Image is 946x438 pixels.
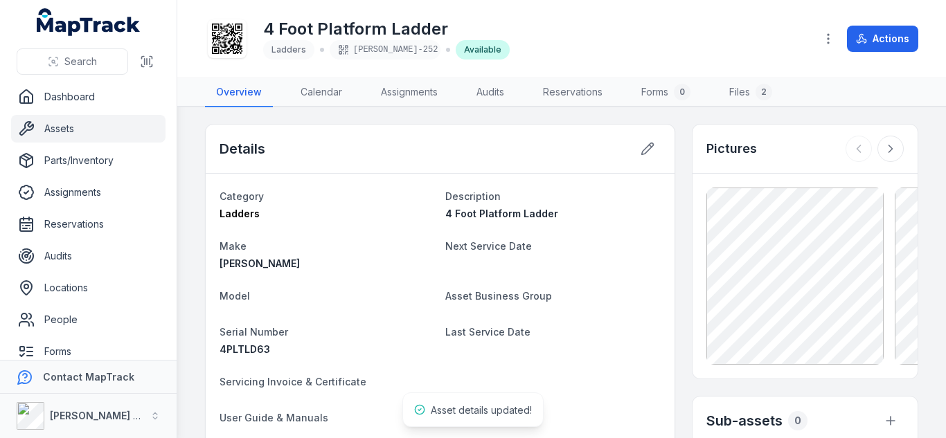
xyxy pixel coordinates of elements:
span: Make [220,240,247,252]
a: Assignments [370,78,449,107]
div: 2 [756,84,772,100]
a: MapTrack [37,8,141,36]
div: 0 [788,411,807,430]
span: Ladders [220,208,260,219]
a: Calendar [289,78,353,107]
span: Asset Business Group [445,290,552,302]
a: Forms [11,338,166,365]
a: Reservations [532,78,614,107]
h2: Details [220,139,265,158]
strong: Contact MapTrack [43,371,134,383]
span: 4PLTLD63 [220,343,270,355]
a: Reservations [11,210,166,238]
a: Forms0 [630,78,702,107]
h2: Sub-assets [706,411,783,430]
a: Locations [11,274,166,302]
span: Description [445,190,501,202]
div: [PERSON_NAME]-252 [330,40,440,60]
span: Asset details updated! [431,404,532,416]
a: Audits [465,78,515,107]
button: Search [17,48,128,75]
a: Assets [11,115,166,143]
span: Model [220,290,250,302]
a: People [11,306,166,334]
a: Overview [205,78,273,107]
span: Serial Number [220,326,288,338]
a: Parts/Inventory [11,147,166,174]
span: 4 Foot Platform Ladder [445,208,558,219]
span: Last Service Date [445,326,530,338]
span: Ladders [271,44,306,55]
a: Files2 [718,78,783,107]
h3: Pictures [706,139,757,158]
span: Search [64,55,97,69]
span: User Guide & Manuals [220,412,328,423]
h1: 4 Foot Platform Ladder [263,18,510,40]
span: Category [220,190,264,202]
strong: [PERSON_NAME] Air [50,410,146,421]
span: [PERSON_NAME] [220,257,300,269]
a: Assignments [11,179,166,206]
a: Audits [11,242,166,270]
button: Actions [847,26,918,52]
span: Servicing Invoice & Certificate [220,376,366,387]
div: Available [456,40,510,60]
span: Next Service Date [445,240,532,252]
div: 0 [674,84,690,100]
a: Dashboard [11,83,166,111]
